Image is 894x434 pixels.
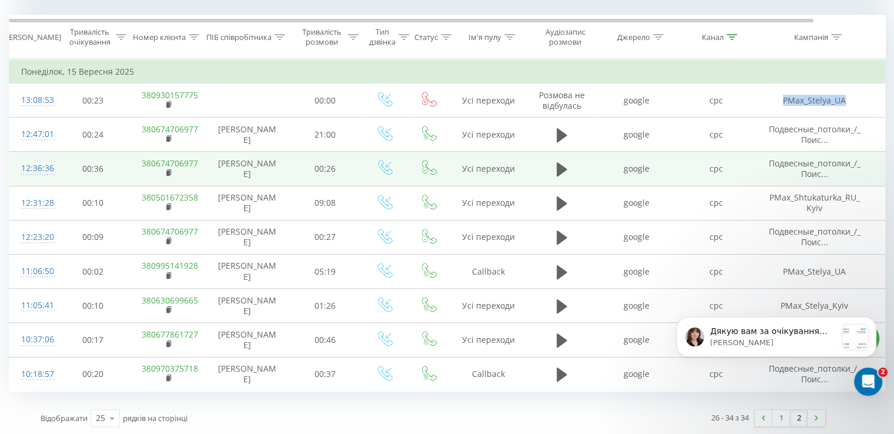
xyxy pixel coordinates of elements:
td: cpc [677,118,756,152]
td: 00:02 [56,255,130,289]
div: Джерело [617,32,650,42]
td: 00:24 [56,118,130,152]
div: 11:05:41 [21,294,45,317]
a: 380674706977 [142,226,198,237]
div: Аудіозапис розмови [537,27,594,47]
td: google [597,84,677,118]
a: 380630699665 [142,295,198,306]
div: Номер клієнта [133,32,186,42]
td: [PERSON_NAME] [206,357,289,391]
div: [PERSON_NAME] [2,32,61,42]
td: cpc [677,84,756,118]
td: cpc [677,186,756,220]
td: 00:00 [289,84,362,118]
td: [PERSON_NAME] [206,186,289,220]
a: 380501672358 [142,192,198,203]
div: Кампанія [794,32,828,42]
td: [PERSON_NAME] [206,255,289,289]
td: PMax_Stelya_Kyiv [756,289,873,323]
td: Усі переходи [450,186,527,220]
iframe: Intercom notifications повідомлення [659,293,894,402]
td: cpc [677,220,756,254]
td: google [597,255,677,289]
a: 1 [772,410,790,426]
td: 00:10 [56,289,130,323]
td: [PERSON_NAME] [206,289,289,323]
td: Усі переходи [450,323,527,357]
td: cpc [677,289,756,323]
div: Ім'я пулу [468,32,501,42]
td: Усі переходи [450,289,527,323]
td: 00:27 [289,220,362,254]
div: 10:18:57 [21,363,45,386]
a: 2 [790,410,808,426]
div: 10:37:06 [21,328,45,351]
span: Подвесные_потолки_/_Поис... [769,123,860,145]
div: 11:06:50 [21,260,45,283]
td: google [597,357,677,391]
div: 26 - 34 з 34 [711,412,749,423]
td: 00:36 [56,152,130,186]
span: Розмова не відбулась [539,89,585,111]
a: 380674706977 [142,158,198,169]
td: 05:19 [289,255,362,289]
td: cpc [677,255,756,289]
td: cpc [677,152,756,186]
span: Подвесные_потолки_/_Поис... [769,158,860,179]
td: PMax_Shtukaturka_RU_Kyiv [756,186,873,220]
td: [PERSON_NAME] [206,220,289,254]
td: Усі переходи [450,84,527,118]
div: Статус [414,32,438,42]
td: Callback [450,357,527,391]
td: 09:08 [289,186,362,220]
a: 380674706977 [142,123,198,135]
td: 00:46 [289,323,362,357]
iframe: Intercom live chat [854,368,882,396]
td: google [597,220,677,254]
div: Канал [702,32,724,42]
div: Тривалість очікування [66,27,113,47]
div: Тип дзвінка [369,27,396,47]
div: 12:36:36 [21,157,45,180]
td: 21:00 [289,118,362,152]
span: Подвесные_потолки_/_Поис... [769,226,860,248]
td: [PERSON_NAME] [206,152,289,186]
td: PMax_Stelya_UA [756,255,873,289]
div: 12:47:01 [21,123,45,146]
td: 00:23 [56,84,130,118]
td: Усі переходи [450,152,527,186]
span: Відображати [41,413,88,423]
div: ПІБ співробітника [206,32,272,42]
td: [PERSON_NAME] [206,323,289,357]
td: Усі переходи [450,118,527,152]
a: 380970375718 [142,363,198,374]
td: google [597,152,677,186]
td: google [597,118,677,152]
td: 00:09 [56,220,130,254]
div: Тривалість розмови [299,27,345,47]
td: 00:37 [289,357,362,391]
div: 25 [96,412,105,424]
td: google [597,289,677,323]
td: 00:17 [56,323,130,357]
a: 380995141928 [142,260,198,271]
td: [PERSON_NAME] [206,118,289,152]
div: 12:31:28 [21,192,45,215]
span: 2 [878,368,888,377]
td: 00:20 [56,357,130,391]
td: 01:26 [289,289,362,323]
td: Callback [450,255,527,289]
a: 380677861727 [142,329,198,340]
td: 00:10 [56,186,130,220]
div: 12:23:20 [21,226,45,249]
td: google [597,186,677,220]
td: 00:26 [289,152,362,186]
div: 13:08:53 [21,89,45,112]
a: 380930157775 [142,89,198,101]
span: рядків на сторінці [123,413,187,423]
td: Усі переходи [450,220,527,254]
